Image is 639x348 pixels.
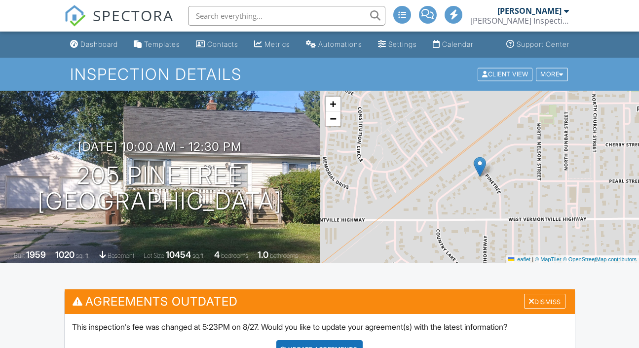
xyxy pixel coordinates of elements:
[70,66,568,83] h1: Inspection Details
[188,6,385,26] input: Search everything...
[517,40,569,48] div: Support Center
[442,40,473,48] div: Calendar
[270,252,298,259] span: bathrooms
[532,256,533,262] span: |
[108,252,134,259] span: basement
[478,68,532,81] div: Client View
[330,112,336,125] span: −
[144,252,164,259] span: Lot Size
[477,70,535,77] a: Client View
[38,163,282,215] h1: 205 Pinetree [GEOGRAPHIC_DATA]
[166,249,191,260] div: 10454
[374,35,421,54] a: Settings
[524,294,565,309] div: Dismiss
[64,13,174,34] a: SPECTORA
[65,289,575,313] h3: Agreements Outdated
[318,40,362,48] div: Automations
[14,252,25,259] span: Built
[250,35,294,54] a: Metrics
[326,111,340,126] a: Zoom out
[192,35,242,54] a: Contacts
[302,35,366,54] a: Automations (Advanced)
[192,252,205,259] span: sq.ft.
[64,5,86,27] img: The Best Home Inspection Software - Spectora
[80,40,118,48] div: Dashboard
[474,157,486,177] img: Marker
[563,256,637,262] a: © OpenStreetMap contributors
[76,252,90,259] span: sq. ft.
[535,256,562,262] a: © MapTiler
[55,249,75,260] div: 1020
[497,6,562,16] div: [PERSON_NAME]
[326,97,340,111] a: Zoom in
[508,256,530,262] a: Leaflet
[470,16,569,26] div: McNamara Inspections
[429,35,477,54] a: Calendar
[214,249,220,260] div: 4
[26,249,46,260] div: 1959
[130,35,184,54] a: Templates
[388,40,417,48] div: Settings
[144,40,180,48] div: Templates
[264,40,290,48] div: Metrics
[330,98,336,110] span: +
[221,252,248,259] span: bedrooms
[502,35,573,54] a: Support Center
[207,40,238,48] div: Contacts
[93,5,174,26] span: SPECTORA
[78,140,242,153] h3: [DATE] 10:00 am - 12:30 pm
[66,35,122,54] a: Dashboard
[258,249,268,260] div: 1.0
[536,68,568,81] div: More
